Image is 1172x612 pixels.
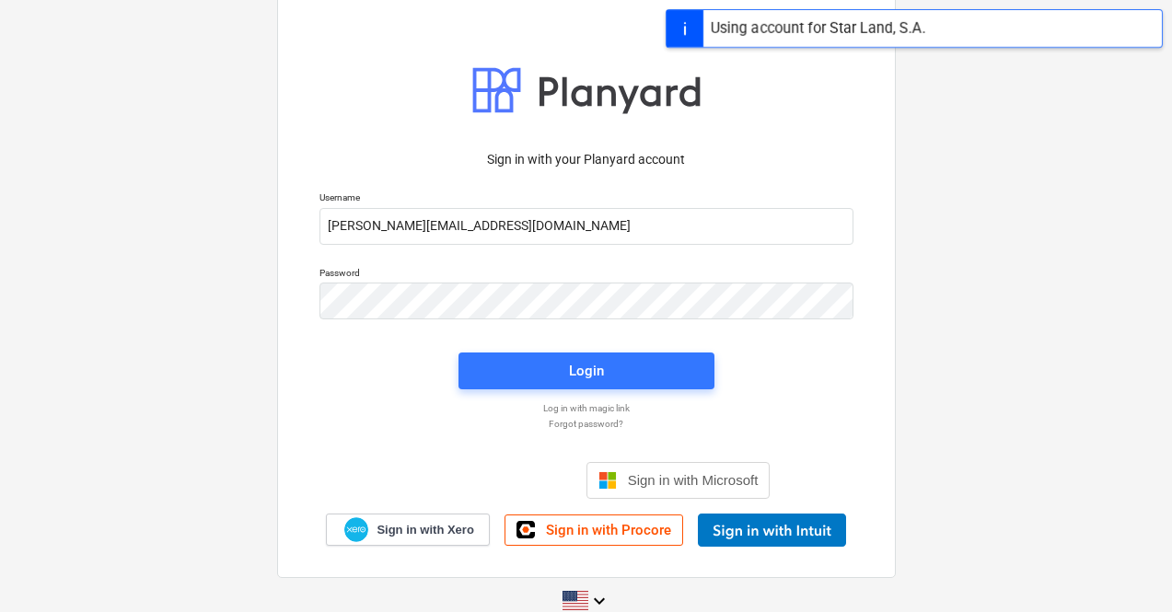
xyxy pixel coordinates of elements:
[344,517,368,542] img: Xero logo
[310,418,863,430] a: Forgot password?
[319,267,853,283] p: Password
[505,514,683,546] a: Sign in with Procore
[310,402,863,414] a: Log in with magic link
[393,460,581,501] iframe: Sign in with Google Button
[319,208,853,245] input: Username
[628,472,759,488] span: Sign in with Microsoft
[546,522,671,538] span: Sign in with Procore
[326,514,490,546] a: Sign in with Xero
[711,17,925,40] div: Using account for Star Land, S.A.
[598,471,617,490] img: Microsoft logo
[588,590,610,612] i: keyboard_arrow_down
[569,359,604,383] div: Login
[319,191,853,207] p: Username
[319,150,853,169] p: Sign in with your Planyard account
[377,522,473,538] span: Sign in with Xero
[458,352,714,389] button: Login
